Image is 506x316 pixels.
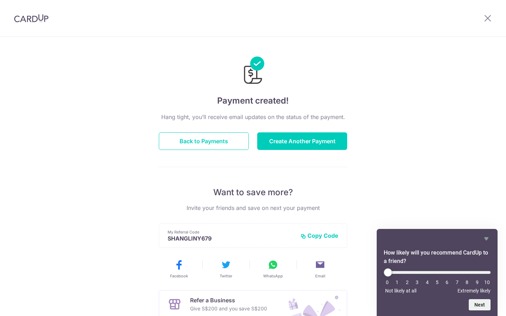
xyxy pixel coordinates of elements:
p: Hang tight, you’ll receive email updates on the status of the payment. [159,113,347,121]
button: Back to Payments [159,132,249,150]
span: Extremely likely [458,288,491,294]
li: 3 [414,279,421,285]
li: 1 [394,279,401,285]
li: 4 [424,279,431,285]
p: Refer a Business [190,296,267,304]
span: Email [315,273,325,279]
p: Give S$200 and you save S$200 [190,304,267,313]
li: 0 [384,279,391,285]
div: How likely will you recommend CardUp to a friend? Select an option from 0 to 10, with 0 being Not... [384,235,491,310]
li: 6 [443,279,450,285]
button: WhatsApp [252,259,294,279]
p: Invite your friends and save on next your payment [159,204,347,212]
div: How likely will you recommend CardUp to a friend? Select an option from 0 to 10, with 0 being Not... [384,268,491,294]
li: 10 [484,279,491,285]
li: 7 [454,279,461,285]
span: Facebook [170,273,188,279]
button: Twitter [205,259,247,279]
h4: Payment created! [159,94,347,107]
img: Payments [242,57,264,86]
span: Twitter [220,273,232,279]
li: 2 [404,279,411,285]
p: SHANGLINY679 [168,235,295,242]
button: Create Another Payment [257,132,347,150]
span: Not likely at all [385,288,416,294]
button: Facebook [158,259,200,279]
h2: How likely will you recommend CardUp to a friend? Select an option from 0 to 10, with 0 being Not... [384,249,491,265]
li: 9 [474,279,481,285]
li: 8 [463,279,471,285]
li: 5 [434,279,441,285]
span: WhatsApp [263,273,283,279]
button: Copy Code [300,232,338,239]
button: Next question [469,299,491,310]
button: Hide survey [482,235,491,243]
p: My Referral Code [168,229,295,235]
button: Email [299,259,341,279]
p: Want to save more? [159,187,347,198]
img: CardUp [14,14,48,22]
